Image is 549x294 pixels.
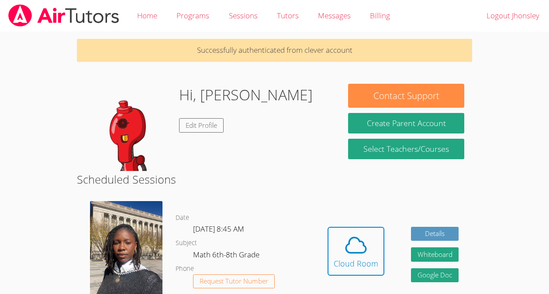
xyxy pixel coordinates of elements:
a: Select Teachers/Courses [348,139,464,159]
a: Details [411,227,459,241]
button: Create Parent Account [348,113,464,133]
h2: Scheduled Sessions [77,171,472,188]
button: Cloud Room [328,227,384,276]
img: airtutors_banner-c4298cdbf04f3fff15de1276eac7730deb9818008684d7c2e4769d2f7ddbe033.png [7,4,120,27]
span: Messages [318,10,351,21]
img: default.png [85,84,172,171]
dt: Phone [176,263,194,274]
button: Whiteboard [411,247,459,262]
dd: Math 6th-8th Grade [193,249,261,263]
dt: Subject [176,238,197,249]
a: Google Doc [411,268,459,283]
p: Successfully authenticated from clever account [77,39,472,62]
span: [DATE] 8:45 AM [193,224,244,234]
h1: Hi, [PERSON_NAME] [179,84,313,106]
dt: Date [176,212,189,223]
a: Edit Profile [179,118,224,133]
div: Cloud Room [334,257,378,270]
button: Contact Support [348,84,464,108]
span: Request Tutor Number [200,278,268,284]
button: Request Tutor Number [193,274,275,289]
